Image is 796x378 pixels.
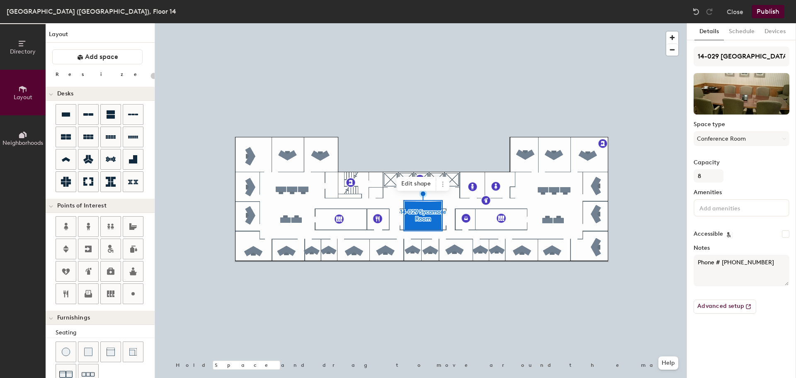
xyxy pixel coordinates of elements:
[129,348,137,356] img: Couch (corner)
[78,341,99,362] button: Cushion
[658,356,678,370] button: Help
[760,23,791,40] button: Devices
[52,49,143,64] button: Add space
[396,177,436,191] span: Edit shape
[724,23,760,40] button: Schedule
[2,139,43,146] span: Neighborhoods
[694,121,789,128] label: Space type
[10,48,36,55] span: Directory
[705,7,713,16] img: Redo
[100,341,121,362] button: Couch (middle)
[752,5,784,18] button: Publish
[694,159,789,166] label: Capacity
[694,245,789,251] label: Notes
[14,94,32,101] span: Layout
[694,131,789,146] button: Conference Room
[694,231,723,237] label: Accessible
[694,189,789,196] label: Amenities
[123,341,143,362] button: Couch (corner)
[56,341,76,362] button: Stool
[56,71,147,78] div: Resize
[7,6,176,17] div: [GEOGRAPHIC_DATA] ([GEOGRAPHIC_DATA]), Floor 14
[84,348,92,356] img: Cushion
[694,300,756,314] button: Advanced setup
[107,348,115,356] img: Couch (middle)
[85,53,118,61] span: Add space
[727,5,743,18] button: Close
[698,202,772,212] input: Add amenities
[46,30,155,43] h1: Layout
[57,90,73,97] span: Desks
[694,73,789,115] img: The space named 14-029 Sycamore Room
[57,315,90,321] span: Furnishings
[694,23,724,40] button: Details
[56,328,155,337] div: Seating
[62,348,70,356] img: Stool
[692,7,700,16] img: Undo
[694,255,789,286] textarea: Phone # 317-229-
[57,202,107,209] span: Points of Interest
